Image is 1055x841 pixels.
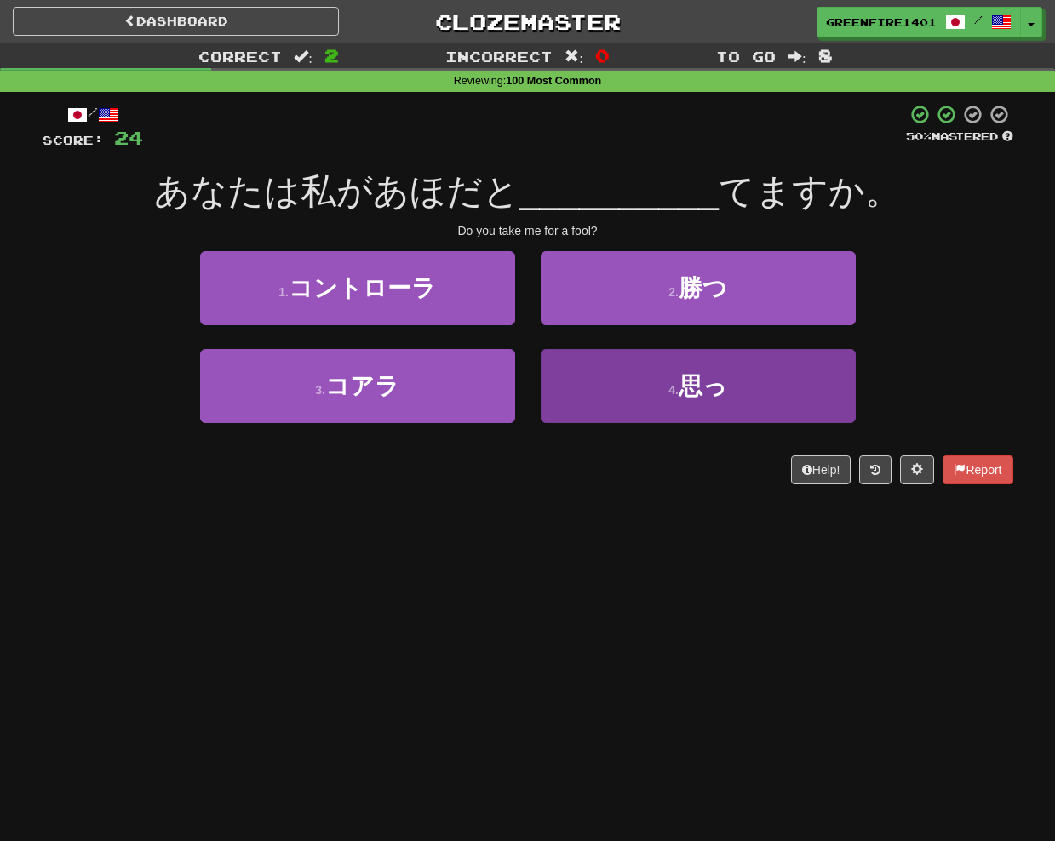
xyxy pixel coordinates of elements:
[719,171,901,211] span: てますか。
[788,49,806,64] span: :
[200,251,515,325] button: 1.コントローラ
[43,104,143,125] div: /
[200,349,515,423] button: 3.コアラ
[668,285,679,299] small: 2 .
[595,45,610,66] span: 0
[974,14,983,26] span: /
[679,373,727,399] span: 思っ
[826,14,937,30] span: GreenFire1401
[818,45,833,66] span: 8
[289,275,436,301] span: コントローラ
[791,455,851,484] button: Help!
[506,75,601,87] strong: 100 Most Common
[445,48,553,65] span: Incorrect
[541,349,856,423] button: 4.思っ
[817,7,1021,37] a: GreenFire1401 /
[154,171,519,211] span: あなたは私があほだと
[679,275,727,301] span: 勝つ
[114,127,143,148] span: 24
[13,7,339,36] a: Dashboard
[294,49,312,64] span: :
[315,383,325,397] small: 3 .
[519,171,719,211] span: __________
[364,7,691,37] a: Clozemaster
[541,251,856,325] button: 2.勝つ
[906,129,932,143] span: 50 %
[668,383,679,397] small: 4 .
[43,222,1013,239] div: Do you take me for a fool?
[198,48,282,65] span: Correct
[278,285,289,299] small: 1 .
[43,133,104,147] span: Score:
[324,45,339,66] span: 2
[565,49,583,64] span: :
[325,373,399,399] span: コアラ
[943,455,1012,484] button: Report
[716,48,776,65] span: To go
[859,455,892,484] button: Round history (alt+y)
[906,129,1013,145] div: Mastered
